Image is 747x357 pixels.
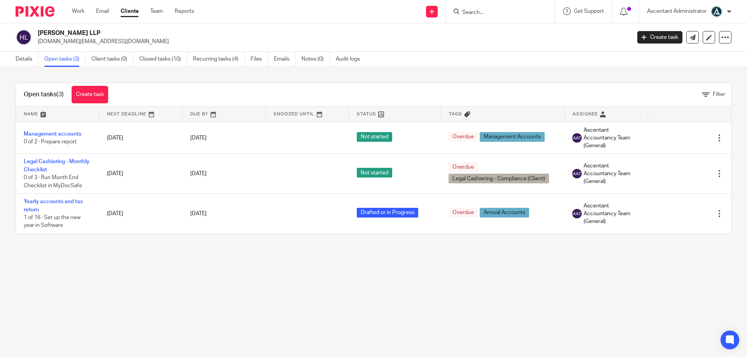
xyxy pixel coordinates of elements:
[121,7,139,15] a: Clients
[38,38,626,45] p: [DOMAIN_NAME][EMAIL_ADDRESS][DOMAIN_NAME]
[637,31,682,44] a: Create task
[480,132,545,142] span: Management Accounts
[56,91,64,98] span: (3)
[574,9,604,14] span: Get Support
[24,91,64,99] h1: Open tasks
[357,132,392,142] span: Not started
[72,7,84,15] a: Work
[480,208,529,218] span: Annual Accounts
[99,122,182,154] td: [DATE]
[449,112,462,116] span: Tags
[584,202,640,226] span: Ascentant Accountancy Team (General)
[99,194,182,233] td: [DATE]
[302,52,330,67] a: Notes (0)
[24,175,82,188] span: 0 of 3 · Run Month End Checklist in MyDocSafe
[139,52,187,67] a: Closed tasks (10)
[16,6,54,17] img: Pixie
[572,169,582,178] img: svg%3E
[461,9,531,16] input: Search
[24,215,81,228] span: 1 of 16 · Set up the new year in Software
[449,132,478,142] span: Overdue
[336,52,366,67] a: Audit logs
[357,208,418,218] span: Drafted or in Progress
[24,139,77,145] span: 0 of 2 · Prepare report
[24,199,83,212] a: Yearly accounts and tax return
[16,52,39,67] a: Details
[584,162,640,186] span: Ascentant Accountancy Team (General)
[357,168,392,178] span: Not started
[24,159,89,172] a: Legal Cashiering - Monthly Checklist
[38,29,508,37] h2: [PERSON_NAME] LLP
[274,112,314,116] span: Snoozed Until
[24,131,81,137] a: Management accounts
[449,174,549,183] span: Legal Cashiering - Compliance (Client)
[572,209,582,218] img: svg%3E
[150,7,163,15] a: Team
[449,208,478,218] span: Overdue
[190,211,207,216] span: [DATE]
[713,92,725,97] span: Filter
[190,171,207,176] span: [DATE]
[572,133,582,143] img: svg%3E
[190,135,207,141] span: [DATE]
[16,29,32,45] img: svg%3E
[710,5,723,18] img: Ascentant%20Round%20Only.png
[647,7,707,15] p: Ascentant Administrator
[44,52,86,67] a: Open tasks (3)
[99,154,182,194] td: [DATE]
[91,52,133,67] a: Client tasks (0)
[449,162,478,172] span: Overdue
[193,52,245,67] a: Recurring tasks (4)
[274,52,296,67] a: Emails
[251,52,268,67] a: Files
[96,7,109,15] a: Email
[357,112,376,116] span: Status
[584,126,640,150] span: Ascentant Accountancy Team (General)
[72,86,108,103] a: Create task
[175,7,194,15] a: Reports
